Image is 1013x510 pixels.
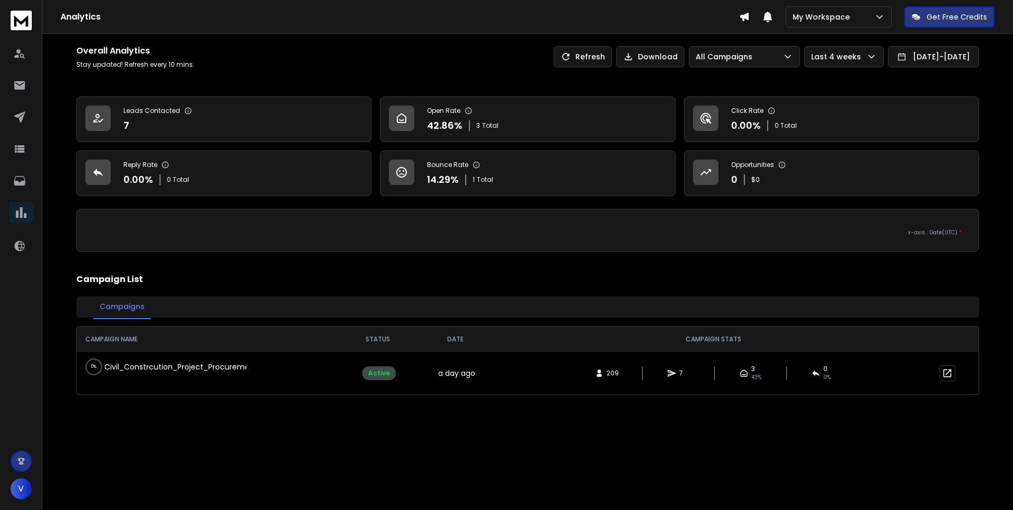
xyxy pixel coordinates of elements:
[167,175,189,184] p: 0 Total
[775,121,797,130] p: 0 Total
[76,151,371,196] a: Reply Rate0.00%0 Total
[679,369,690,377] span: 7
[684,151,979,196] a: Opportunities0$0
[751,175,760,184] p: $ 0
[77,352,246,382] td: Civil_Constrcution_Project_Procurement
[554,46,612,67] button: Refresh
[94,228,962,236] p: x-axis : Date(UTC)
[380,96,675,142] a: Open Rate42.86%3Total
[696,51,757,62] p: All Campaigns
[93,295,151,319] button: Campaigns
[811,51,865,62] p: Last 4 weeks
[684,96,979,142] a: Click Rate0.00%0 Total
[731,161,774,169] p: Opportunities
[731,172,737,187] p: 0
[77,327,340,352] th: CAMPAIGN NAME
[60,11,739,23] h1: Analytics
[477,175,493,184] span: Total
[927,12,987,22] p: Get Free Credits
[76,60,194,69] p: Stay updated! Refresh every 10 mins.
[76,45,194,57] h1: Overall Analytics
[616,46,685,67] button: Download
[11,478,32,499] button: V
[427,161,468,169] p: Bounce Rate
[123,172,153,187] p: 0.00 %
[751,365,755,373] span: 3
[731,107,763,115] p: Click Rate
[731,118,761,133] p: 0.00 %
[823,365,828,373] span: 0
[427,107,460,115] p: Open Rate
[427,118,463,133] p: 42.86 %
[415,327,496,352] th: DATE
[476,121,480,130] span: 3
[123,161,157,169] p: Reply Rate
[496,327,931,352] th: CAMPAIGN STATS
[751,373,761,382] span: 43 %
[76,273,979,286] h2: Campaign List
[607,369,619,377] span: 209
[123,118,129,133] p: 7
[11,11,32,30] img: logo
[575,51,605,62] p: Refresh
[793,12,854,22] p: My Workspace
[123,107,180,115] p: Leads Contacted
[415,352,496,394] td: a day ago
[823,373,831,382] span: 0 %
[482,121,499,130] span: Total
[362,366,396,380] div: Active
[76,96,371,142] a: Leads Contacted7
[340,327,415,352] th: STATUS
[904,6,994,28] button: Get Free Credits
[91,362,96,372] p: 0 %
[473,175,475,184] span: 1
[380,151,675,196] a: Bounce Rate14.29%1Total
[638,51,678,62] p: Download
[888,46,979,67] button: [DATE]-[DATE]
[427,172,459,187] p: 14.29 %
